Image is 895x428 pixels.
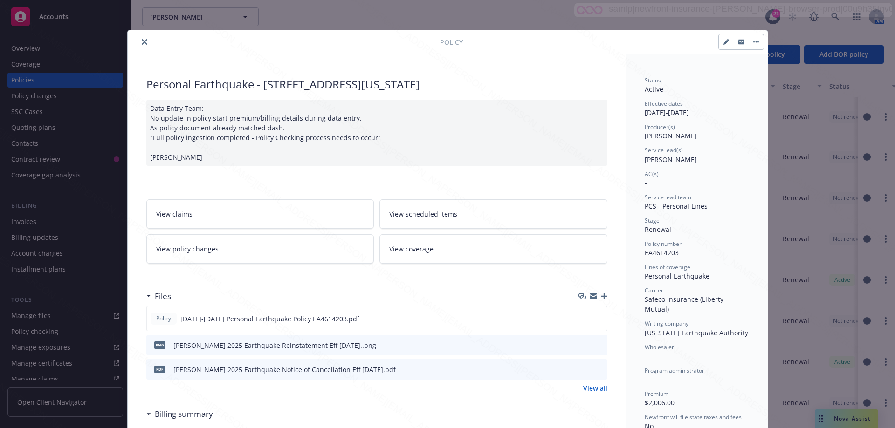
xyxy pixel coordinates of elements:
[645,178,647,187] span: -
[645,170,659,178] span: AC(s)
[154,314,173,323] span: Policy
[580,365,588,374] button: download file
[645,248,679,257] span: EA4614203
[645,155,697,164] span: [PERSON_NAME]
[583,383,607,393] a: View all
[595,365,604,374] button: preview file
[645,240,682,248] span: Policy number
[173,340,376,350] div: [PERSON_NAME] 2025 Earthquake Reinstatement Eff [DATE]..png
[146,234,374,264] a: View policy changes
[645,146,683,154] span: Service lead(s)
[156,209,193,219] span: View claims
[146,76,607,92] div: Personal Earthquake - [STREET_ADDRESS][US_STATE]
[146,408,213,420] div: Billing summary
[580,314,587,324] button: download file
[389,209,457,219] span: View scheduled items
[155,408,213,420] h3: Billing summary
[389,244,434,254] span: View coverage
[180,314,359,324] span: [DATE]-[DATE] Personal Earthquake Policy EA4614203.pdf
[645,202,708,211] span: PCS - Personal Lines
[146,100,607,166] div: Data Entry Team: No update in policy start premium/billing details during data entry. As policy d...
[645,271,749,281] div: Personal Earthquake
[379,234,607,264] a: View coverage
[645,375,647,384] span: -
[645,352,647,360] span: -
[580,340,588,350] button: download file
[440,37,463,47] span: Policy
[645,85,663,94] span: Active
[146,290,171,302] div: Files
[645,131,697,140] span: [PERSON_NAME]
[645,100,749,117] div: [DATE] - [DATE]
[645,319,688,327] span: Writing company
[595,340,604,350] button: preview file
[645,398,675,407] span: $2,006.00
[645,343,674,351] span: Wholesaler
[156,244,219,254] span: View policy changes
[645,76,661,84] span: Status
[139,36,150,48] button: close
[645,413,742,421] span: Newfront will file state taxes and fees
[645,100,683,108] span: Effective dates
[154,341,165,348] span: png
[645,286,663,294] span: Carrier
[155,290,171,302] h3: Files
[595,314,603,324] button: preview file
[645,217,660,224] span: Stage
[173,365,396,374] div: [PERSON_NAME] 2025 Earthquake Notice of Cancellation Eff [DATE].pdf
[645,123,675,131] span: Producer(s)
[146,199,374,229] a: View claims
[645,328,748,337] span: [US_STATE] Earthquake Authority
[645,193,691,201] span: Service lead team
[645,367,704,374] span: Program administrator
[645,295,725,313] span: Safeco Insurance (Liberty Mutual)
[154,366,165,373] span: pdf
[645,263,690,271] span: Lines of coverage
[645,225,671,234] span: Renewal
[379,199,607,229] a: View scheduled items
[645,390,668,398] span: Premium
